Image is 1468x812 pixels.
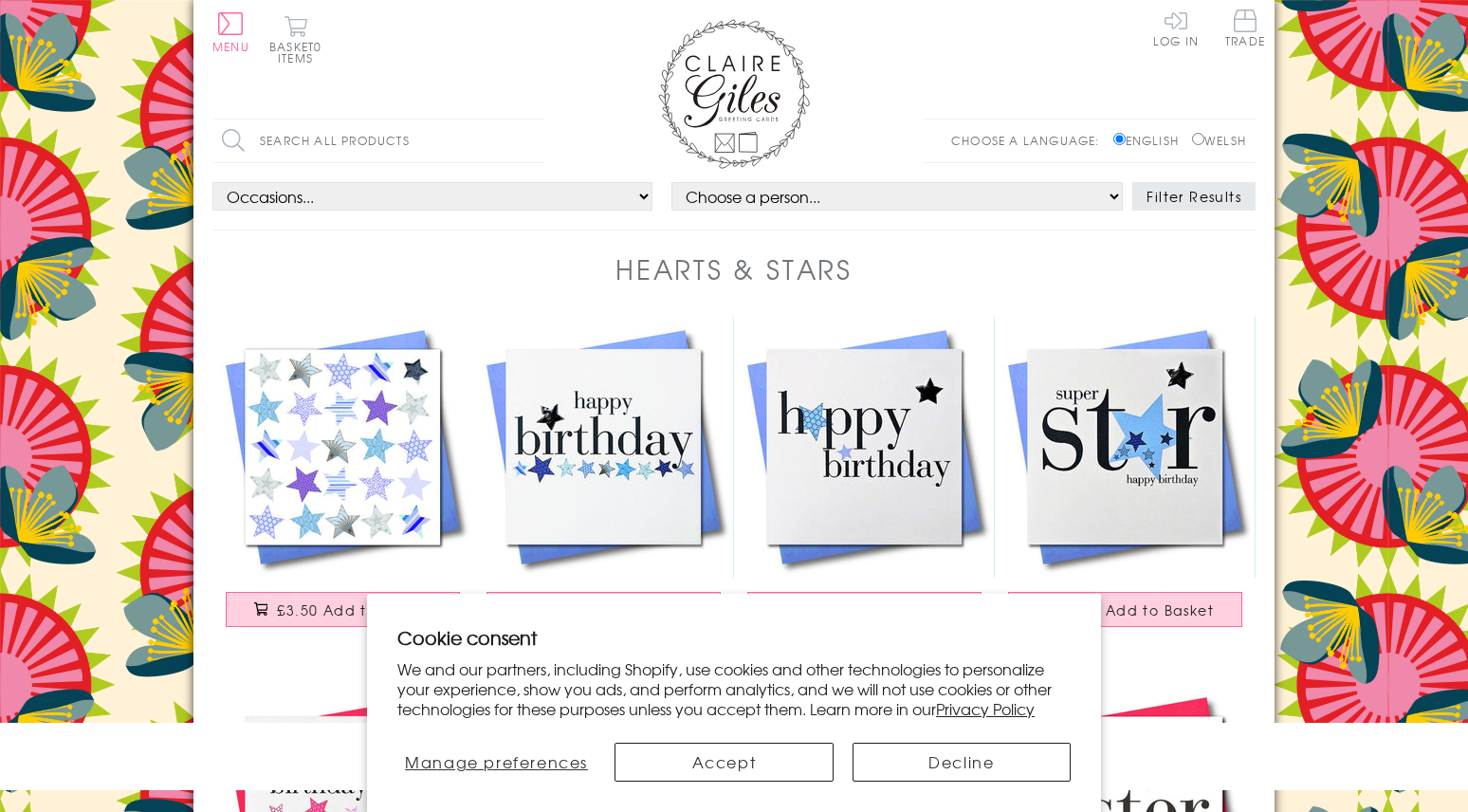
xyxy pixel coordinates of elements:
button: Accept [615,743,833,782]
a: Birthday Card, Blue Stars, Super Star, Embellished with a padded star £3.50 Add to Basket [995,317,1256,646]
p: Choose a language: [951,132,1110,149]
a: Trade [1225,9,1265,50]
img: General Card Card, Blue Stars, Embellished with a shiny padded star [212,317,473,578]
input: Welsh [1192,133,1204,145]
button: £3.50 Add to Basket [226,592,461,627]
span: 0 items [278,38,321,66]
a: Privacy Policy [936,697,1035,720]
button: £3.50 Add to Basket [747,592,982,627]
a: Log In [1153,9,1199,46]
input: Search all products [212,120,544,162]
h2: Cookie consent [397,624,1071,651]
button: Decline [853,743,1071,782]
button: Manage preferences [397,743,596,782]
a: General Card Card, Blue Stars, Embellished with a shiny padded star £3.50 Add to Basket [212,317,473,646]
span: Menu [212,38,249,55]
button: Filter Results [1132,182,1256,211]
span: Trade [1225,9,1265,46]
img: Claire Giles Greetings Cards [658,19,810,169]
input: English [1113,133,1126,145]
input: Search [525,120,544,162]
button: £3.50 Add to Basket [486,592,722,627]
label: Welsh [1192,132,1246,149]
img: Birthday Card, Blue Stars, Super Star, Embellished with a padded star [995,317,1256,578]
button: Basket0 items [269,15,321,64]
button: £3.50 Add to Basket [1008,592,1243,627]
span: £3.50 Add to Basket [277,600,431,619]
a: Birthday Card, Blue Stars, Happy Birthday, Embellished with a shiny padded star £3.50 Add to Basket [473,317,734,646]
span: £3.50 Add to Basket [1059,600,1214,619]
img: Birthday Card, Blue Stars, Happy Birthday, Embellished with a shiny padded star [734,317,995,578]
p: We and our partners, including Shopify, use cookies and other technologies to personalize your ex... [397,659,1071,718]
a: Birthday Card, Blue Stars, Happy Birthday, Embellished with a shiny padded star £3.50 Add to Basket [734,317,995,646]
img: Birthday Card, Blue Stars, Happy Birthday, Embellished with a shiny padded star [473,317,734,578]
label: English [1113,132,1188,149]
button: Menu [212,12,249,52]
h1: Hearts & Stars [615,249,853,288]
span: Manage preferences [405,750,588,773]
